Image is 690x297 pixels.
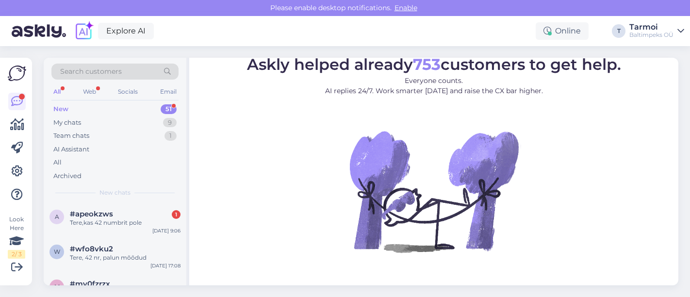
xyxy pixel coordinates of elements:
div: Team chats [53,131,89,141]
div: [DATE] 17:08 [150,262,181,269]
p: Everyone counts. AI replies 24/7. Work smarter [DATE] and raise the CX bar higher. [247,76,621,96]
div: Look Here [8,215,25,259]
div: Email [158,85,179,98]
div: Tarmoi [629,23,674,31]
div: All [51,85,63,98]
div: Baltimpeks OÜ [629,31,674,39]
b: 753 [413,55,441,74]
div: New [53,104,68,114]
div: 1 [172,210,181,219]
div: Tere,kas 42 numbrit pole [70,218,181,227]
div: All [53,158,62,167]
a: Explore AI [98,23,154,39]
span: #my0fzrzx [70,280,110,288]
div: 51 [161,104,177,114]
div: My chats [53,118,81,128]
span: m [54,283,60,290]
div: 1 [164,131,177,141]
span: #wfo8vku2 [70,245,113,253]
span: a [55,213,59,220]
a: TarmoiBaltimpeks OÜ [629,23,684,39]
img: No Chat active [346,104,521,279]
span: Enable [392,3,420,12]
div: T [612,24,625,38]
div: Web [81,85,98,98]
div: AI Assistant [53,145,89,154]
span: w [54,248,60,255]
span: #apeokzws [70,210,113,218]
span: Search customers [60,66,122,77]
div: Archived [53,171,82,181]
span: Askly helped already customers to get help. [247,55,621,74]
div: Socials [116,85,140,98]
div: 2 / 3 [8,250,25,259]
img: explore-ai [74,21,94,41]
span: New chats [99,188,131,197]
div: 9 [163,118,177,128]
div: Tere, 42 nr, palun mõõdud [70,253,181,262]
div: [DATE] 9:06 [152,227,181,234]
img: Askly Logo [8,66,26,81]
div: Online [536,22,589,40]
